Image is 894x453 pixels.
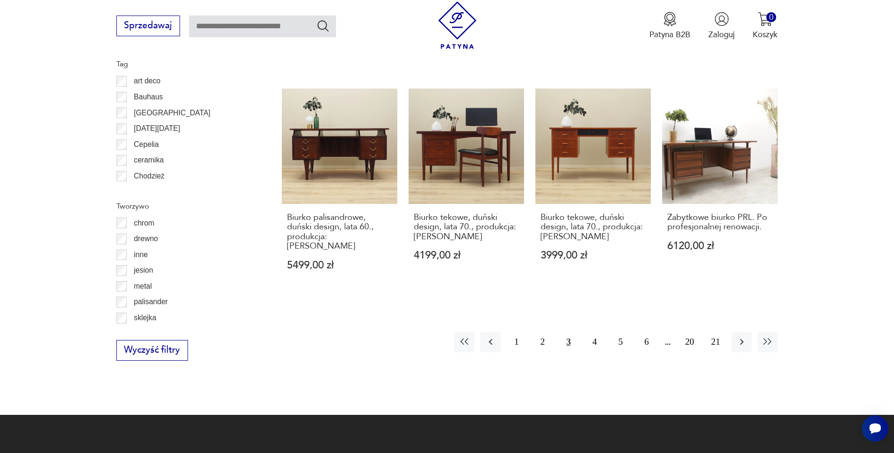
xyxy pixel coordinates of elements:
p: art deco [134,75,160,87]
h3: Biurko tekowe, duński design, lata 70., produkcja: [PERSON_NAME] [541,213,646,242]
button: 1 [507,332,527,352]
p: 4199,00 zł [414,251,519,260]
p: Patyna B2B [649,29,690,40]
p: Ćmielów [134,186,162,198]
p: inne [134,249,148,261]
p: palisander [134,296,168,308]
button: 6 [636,332,656,352]
div: 0 [766,12,776,22]
button: Zaloguj [708,12,735,40]
button: Patyna B2B [649,12,690,40]
p: Zaloguj [708,29,735,40]
p: Bauhaus [134,91,163,103]
a: Biurko tekowe, duński design, lata 70., produkcja: DaniaBiurko tekowe, duński design, lata 70., p... [535,89,651,292]
button: 20 [680,332,700,352]
p: chrom [134,217,154,229]
a: Biurko tekowe, duński design, lata 70., produkcja: DaniaBiurko tekowe, duński design, lata 70., p... [409,89,524,292]
p: metal [134,280,152,292]
h3: Biurko palisandrowe, duński design, lata 60., produkcja: [PERSON_NAME] [287,213,392,251]
button: 0Koszyk [753,12,778,40]
button: 4 [584,332,605,352]
h3: Biurko tekowe, duński design, lata 70., produkcja: [PERSON_NAME] [414,213,519,242]
a: Biurko palisandrowe, duński design, lata 60., produkcja: DaniaBiurko palisandrowe, duński design,... [282,89,397,292]
button: 21 [705,332,726,352]
a: Sprzedawaj [116,23,180,30]
p: 5499,00 zł [287,260,392,270]
img: Ikonka użytkownika [714,12,729,26]
button: Sprzedawaj [116,16,180,36]
p: [GEOGRAPHIC_DATA] [134,107,210,119]
p: 6120,00 zł [667,241,772,251]
p: szkło [134,328,151,340]
p: drewno [134,233,158,245]
button: 3 [558,332,579,352]
p: Tag [116,58,255,70]
img: Patyna - sklep z meblami i dekoracjami vintage [434,1,481,49]
p: Koszyk [753,29,778,40]
p: [DATE][DATE] [134,122,180,135]
p: 3999,00 zł [541,251,646,260]
p: sklejka [134,312,156,324]
img: Ikona koszyka [758,12,772,26]
p: jesion [134,264,153,276]
button: Szukaj [316,19,330,32]
img: Ikona medalu [663,12,677,26]
button: 2 [533,332,553,352]
p: Tworzywo [116,200,255,212]
a: Zabytkowe biurko PRL. Po profesjonalnej renowacji.Zabytkowe biurko PRL. Po profesjonalnej renowac... [662,89,778,292]
h3: Zabytkowe biurko PRL. Po profesjonalnej renowacji. [667,213,772,232]
iframe: Smartsupp widget button [862,415,888,442]
button: 5 [610,332,631,352]
p: ceramika [134,154,164,166]
button: Wyczyść filtry [116,340,188,361]
a: Ikona medaluPatyna B2B [649,12,690,40]
p: Chodzież [134,170,164,182]
p: Cepelia [134,138,159,151]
